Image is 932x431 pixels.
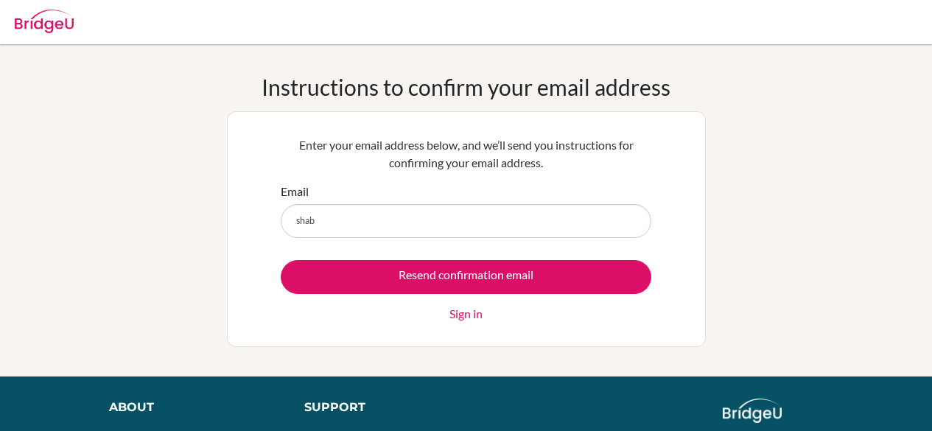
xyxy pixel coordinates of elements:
a: Sign in [449,305,483,323]
img: Bridge-U [15,10,74,33]
img: logo_white@2x-f4f0deed5e89b7ecb1c2cc34c3e3d731f90f0f143d5ea2071677605dd97b5244.png [723,399,782,423]
p: Enter your email address below, and we’ll send you instructions for confirming your email address. [281,136,651,172]
input: Resend confirmation email [281,260,651,294]
h1: Instructions to confirm your email address [262,74,670,100]
label: Email [281,183,309,200]
div: About [109,399,271,416]
div: Support [304,399,452,416]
